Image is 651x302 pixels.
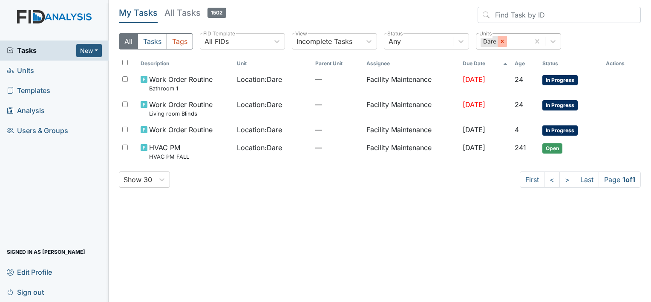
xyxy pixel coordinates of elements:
th: Actions [602,56,641,71]
span: — [315,74,360,84]
th: Assignee [363,56,459,71]
td: Facility Maintenance [363,139,459,164]
span: Edit Profile [7,265,52,279]
div: Any [389,36,401,46]
span: In Progress [542,125,578,136]
span: [DATE] [463,143,485,152]
span: Sign out [7,285,44,299]
span: Users & Groups [7,124,68,137]
span: Work Order Routine Bathroom 1 [149,74,213,93]
span: Templates [7,84,50,97]
span: Location : Dare [237,99,282,110]
a: < [544,171,560,188]
span: [DATE] [463,100,485,109]
span: — [315,99,360,110]
span: 4 [515,125,519,134]
span: Open [542,143,562,154]
span: Signed in as [PERSON_NAME] [7,245,85,258]
span: Page [599,171,641,188]
span: Location : Dare [237,74,282,84]
span: Work Order Routine [149,125,213,135]
a: First [520,171,544,188]
span: [DATE] [463,125,485,134]
a: Last [575,171,599,188]
span: 24 [515,100,523,109]
div: All FIDs [205,36,229,46]
button: All [119,33,138,49]
h5: All Tasks [164,7,226,19]
span: [DATE] [463,75,485,84]
span: Work Order Routine Living room Blinds [149,99,213,118]
span: Location : Dare [237,125,282,135]
span: 24 [515,75,523,84]
th: Toggle SortBy [459,56,511,71]
nav: task-pagination [520,171,641,188]
a: > [559,171,575,188]
strong: 1 of 1 [622,175,635,184]
td: Facility Maintenance [363,71,459,96]
span: HVAC PM HVAC PM FALL [149,142,189,161]
th: Toggle SortBy [539,56,602,71]
span: — [315,125,360,135]
span: 241 [515,143,526,152]
span: Analysis [7,104,45,117]
span: Location : Dare [237,142,282,153]
div: Dare [481,36,498,47]
span: In Progress [542,100,578,110]
small: Bathroom 1 [149,84,213,93]
div: Incomplete Tasks [297,36,352,46]
th: Toggle SortBy [312,56,363,71]
input: Find Task by ID [478,7,641,23]
button: New [76,44,102,57]
button: Tags [167,33,193,49]
span: In Progress [542,75,578,85]
div: Show 30 [124,174,152,185]
small: HVAC PM FALL [149,153,189,161]
th: Toggle SortBy [137,56,233,71]
button: Tasks [138,33,167,49]
span: Units [7,64,34,77]
h5: My Tasks [119,7,158,19]
input: Toggle All Rows Selected [122,60,128,65]
td: Facility Maintenance [363,121,459,139]
span: 1502 [207,8,226,18]
th: Toggle SortBy [511,56,539,71]
span: — [315,142,360,153]
td: Facility Maintenance [363,96,459,121]
small: Living room Blinds [149,110,213,118]
th: Toggle SortBy [233,56,312,71]
a: Tasks [7,45,76,55]
div: Type filter [119,33,193,49]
